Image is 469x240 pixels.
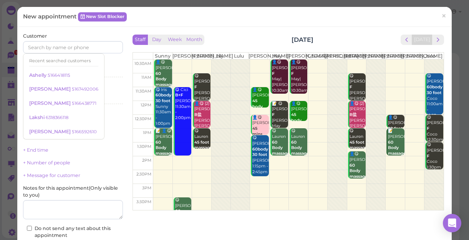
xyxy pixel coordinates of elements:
b: 60 Body massage [175,209,193,225]
span: Ashelly [29,72,48,78]
div: 😋 Lauren May|[PERSON_NAME] 1:00pm - 2:00pm [272,128,288,185]
div: 😋 Lauren [PERSON_NAME]|[PERSON_NAME] 1:00pm - 1:45pm [194,128,210,179]
b: B盐 [194,112,202,117]
a: New Slot Blocker [78,12,127,22]
span: 12pm [141,103,151,108]
b: 45 mins facial [252,126,263,142]
div: 😋 Lauren May|[PERSON_NAME] 1:00pm - 2:00pm [291,128,307,185]
small: 5166418115 [48,73,70,78]
div: 😋 [PERSON_NAME] [PERSON_NAME]|[PERSON_NAME] 11:00am - 12:00pm [194,73,210,119]
div: 😋 [PERSON_NAME] Coco 1:30pm - 2:30pm [426,142,443,182]
th: [PERSON_NAME] [172,53,192,60]
small: 5166438771 [72,101,96,106]
small: 5166592610 [72,129,97,134]
input: Do not send any text about this appointment [27,226,32,231]
span: Lakshi [29,114,46,120]
span: New appointment [23,13,78,20]
button: Staff [133,35,148,45]
b: F [272,71,275,76]
small: 5167492006 [72,86,98,92]
a: + Number of people [23,160,70,166]
span: 1:30pm [137,144,151,149]
b: F [272,112,275,117]
div: 👤😋 [PERSON_NAME] [PERSON_NAME] 12:30pm - 1:00pm [388,115,404,160]
span: 3pm [142,185,151,190]
b: 60 Body massage [350,163,368,179]
b: 60 Body massage [291,140,309,156]
span: 11am [141,75,151,80]
b: 60 Body massage [156,71,174,87]
th: May [267,53,287,60]
div: 👤😋 [PERSON_NAME] [PERSON_NAME] 12:30pm - 1:15pm [252,115,268,160]
div: 📝 [PERSON_NAME] deep [PERSON_NAME] 1:00pm - 2:00pm [388,128,404,185]
span: 11:30am [136,89,151,94]
th: Sunny [153,53,172,60]
b: F [350,84,352,89]
th: [PERSON_NAME] [363,53,382,60]
small: 6318366118 [46,115,68,120]
b: B盐 [350,112,357,117]
input: Search by name or phone [23,41,123,53]
div: Open Intercom Messenger [443,214,461,232]
b: F [427,154,429,159]
button: Day [147,35,166,45]
div: Recent searched customers [29,56,98,66]
label: Do not send any text about this appointment [27,225,119,239]
span: 1pm [143,130,151,135]
th: Coco [420,53,439,60]
th: [GEOGRAPHIC_DATA] [305,53,325,60]
b: 60body 30 foot [156,93,171,103]
div: 😋 [PERSON_NAME] [PERSON_NAME]|[PERSON_NAME] 11:00am - 12:00pm [349,73,366,119]
b: 60body 30 foot [252,147,268,157]
div: 👤😋 [PERSON_NAME] Sunny 10:30am - 11:30am [155,60,172,110]
b: 60body 30 foot [427,84,442,95]
div: 👤😋 [PERSON_NAME] [PERSON_NAME] 12:00pm - 12:45pm [291,101,307,152]
th: [PERSON_NAME] [401,53,420,60]
b: 30 foot massage [388,126,406,137]
b: F [194,84,197,89]
button: next [432,35,444,45]
button: Week [166,35,184,45]
div: 📝 😋 [PERSON_NAME] [PERSON_NAME] May 12:00pm - 1:00pm [272,101,288,146]
span: [PERSON_NAME] [29,86,72,92]
button: prev [401,35,413,45]
b: F [427,126,429,131]
span: 10:30am [134,61,151,66]
b: F [291,71,294,76]
button: [DATE] [412,35,433,45]
div: 😋 [PERSON_NAME] Coco 11:00am - 12:30pm [426,73,443,119]
div: 👤😋 (2) [PERSON_NAME] [PERSON_NAME]|[PERSON_NAME] 12:00pm - 1:00pm [194,101,210,146]
div: 👤😋 [PERSON_NAME] [PERSON_NAME] 11:30am - 12:15pm [252,87,268,138]
a: + End time [23,147,48,153]
span: 2pm [142,158,151,163]
span: 3:30pm [136,199,151,204]
b: 60 Body massage [388,140,406,156]
b: 45 body massage [291,112,309,128]
div: 😋 Cici [PERSON_NAME] 11:30am - 2:00pm [175,87,191,121]
label: Customer [23,33,47,40]
span: America/New_York [24,135,60,140]
th: [PERSON_NAME] [325,53,344,60]
th: [PERSON_NAME] [191,53,210,60]
span: 12:30pm [135,116,151,121]
span: DST [78,135,86,140]
th: [PERSON_NAME] [287,53,306,60]
div: 😋 Lauren [PERSON_NAME]|[PERSON_NAME] 1:00pm - 1:45pm [349,128,366,179]
span: [DATE] [63,135,76,140]
div: 😋 Iris Sunny 11:30am - 1:00pm [155,87,172,127]
b: 45 foot massage [350,140,368,151]
th: Lily [210,53,230,60]
a: + Message for customer [23,172,80,178]
th: [PERSON_NAME] [249,53,268,60]
label: Notes for this appointment ( Only visible to you ) [23,185,123,199]
h2: [DATE] [292,35,313,44]
div: 📝 👤😋 [PERSON_NAME] 女生 Sunny 1:00pm - 2:00pm [155,128,172,185]
div: 😋 [PERSON_NAME] Coco 12:30pm - 1:30pm [426,115,443,154]
span: [PERSON_NAME] [29,129,72,134]
th: [PERSON_NAME] [382,53,401,60]
button: Month [184,35,204,45]
div: 👤😋 [PERSON_NAME] May|[PERSON_NAME] 10:30am - 11:45am [272,60,288,105]
b: 60 Body massage [156,140,174,156]
span: [PERSON_NAME] [29,100,72,106]
div: 👤😋 [PERSON_NAME] [PERSON_NAME] 1:50pm - 2:50pm [349,151,366,202]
